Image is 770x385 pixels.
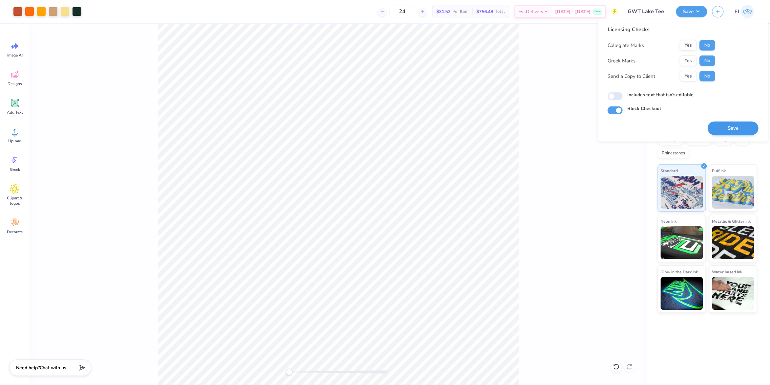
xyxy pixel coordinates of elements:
span: Free [594,9,601,14]
button: No [699,56,715,66]
span: Add Text [7,110,23,115]
span: $31.52 [436,8,450,15]
input: Untitled Design [623,5,671,18]
span: Image AI [7,53,23,58]
span: Upload [8,138,21,144]
img: Water based Ink [712,277,754,310]
img: Edgardo Jr [741,5,754,18]
span: Metallic & Glitter Ink [712,218,751,225]
button: Save [676,6,707,17]
div: Rhinestones [657,148,689,158]
div: Greek Marks [607,57,635,65]
button: Yes [679,40,697,51]
span: Total [495,8,505,15]
span: $756.48 [476,8,493,15]
span: Designs [8,81,22,86]
span: Water based Ink [712,268,742,275]
img: Metallic & Glitter Ink [712,226,754,259]
img: Glow in the Dark Ink [660,277,703,310]
span: EJ [735,8,739,15]
div: Licensing Checks [607,26,715,34]
div: Collegiate Marks [607,42,644,49]
button: No [699,40,715,51]
span: Puff Ink [712,167,726,174]
button: Save [707,122,758,135]
span: Clipart & logos [4,195,26,206]
strong: Need help? [16,365,40,371]
span: Standard [660,167,678,174]
input: – – [389,6,415,17]
img: Standard [660,176,703,209]
img: Puff Ink [712,176,754,209]
span: Per Item [452,8,468,15]
span: Glow in the Dark Ink [660,268,698,275]
span: Est. Delivery [518,8,543,15]
button: Yes [679,56,697,66]
span: Chat with us. [40,365,67,371]
span: Neon Ink [660,218,676,225]
div: Send a Copy to Client [607,73,655,80]
button: No [699,71,715,81]
button: Yes [679,71,697,81]
label: Includes text that isn't editable [627,91,693,98]
img: Neon Ink [660,226,703,259]
div: Accessibility label [286,369,292,375]
a: EJ [732,5,757,18]
span: Decorate [7,229,23,235]
span: [DATE] - [DATE] [555,8,591,15]
span: Greek [10,167,20,172]
label: Block Checkout [627,105,661,112]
